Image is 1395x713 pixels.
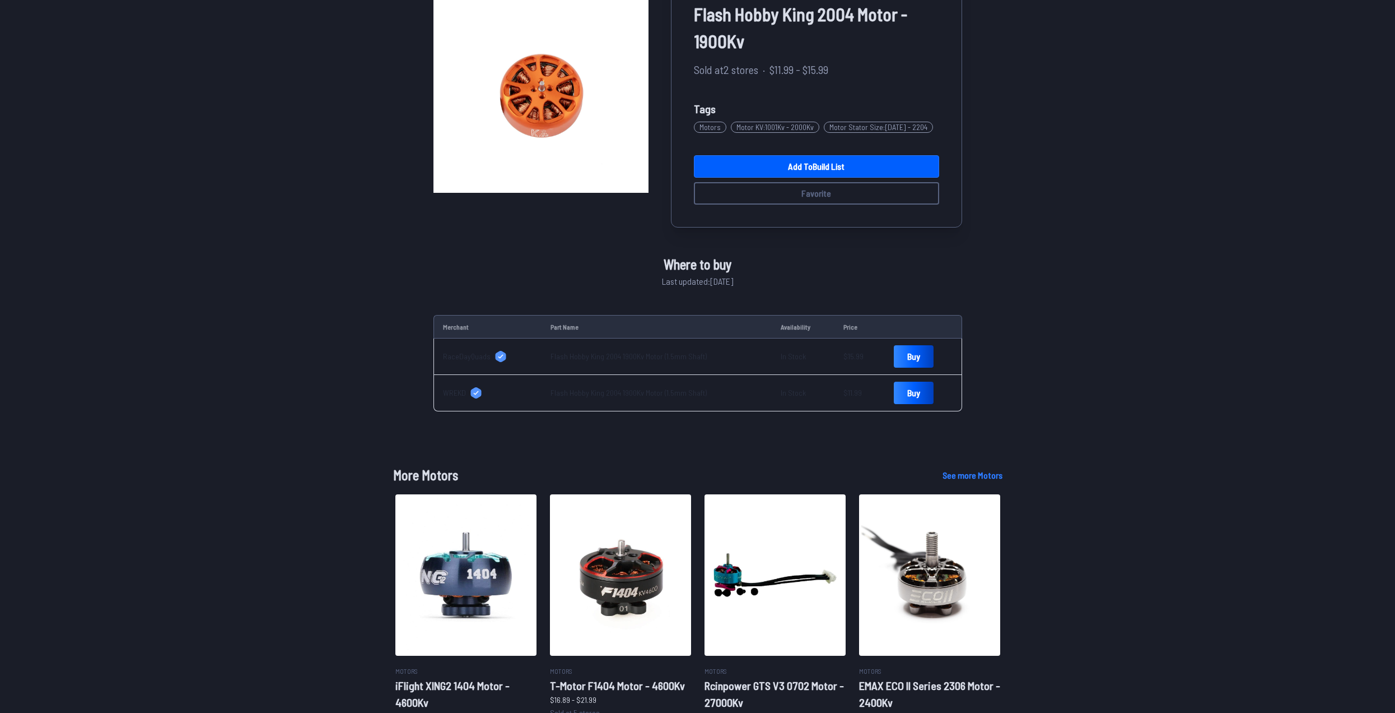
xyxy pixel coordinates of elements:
[859,667,881,675] span: Motors
[395,494,536,656] img: image
[694,117,731,137] a: Motors
[694,182,939,205] button: Favorite
[443,351,491,362] span: RaceDayQuads
[395,677,536,711] h2: iFlight XING2 1404 Motor - 4600Kv
[769,61,828,78] span: $11.99 - $15.99
[550,388,707,397] a: Flash Hobby King 2004 1900Kv Motor (1.5mm Shaft)
[824,122,933,133] span: Motor Stator Size : [DATE] - 2204
[834,339,885,375] td: $15.99
[662,275,733,288] span: Last updated: [DATE]
[550,494,691,656] img: image
[894,345,934,368] a: Buy
[834,315,885,339] td: Price
[705,494,846,656] img: image
[694,61,758,78] span: Sold at 2 stores
[859,494,1000,656] img: image
[694,102,716,115] span: Tags
[542,315,772,339] td: Part Name
[694,155,939,178] a: Add toBuild List
[824,117,937,137] a: Motor Stator Size:[DATE] - 2204
[859,677,1000,711] h2: EMAX ECO II Series 2306 Motor - 2400Kv
[772,315,834,339] td: Availability
[772,375,834,411] td: In Stock
[705,677,846,711] h2: Rcinpower GTS V3 0702 Motor - 27000Kv
[443,387,533,399] a: WREKD
[443,387,466,399] span: WREKD
[664,254,731,275] span: Where to buy
[395,667,418,675] span: Motors
[731,117,824,137] a: Motor KV:1001Kv - 2000Kv
[763,61,765,78] span: ·
[943,469,1002,482] a: See more Motors
[550,667,572,675] span: Motors
[834,375,885,411] td: $11.99
[550,351,707,361] a: Flash Hobby King 2004 1900Kv Motor (1.5mm Shaft)
[772,339,834,375] td: In Stock
[433,315,542,339] td: Merchant
[694,1,939,54] span: Flash Hobby King 2004 Motor - 1900Kv
[694,122,726,133] span: Motors
[443,351,533,362] a: RaceDayQuads
[393,465,925,485] h1: More Motors
[894,382,934,404] a: Buy
[550,694,691,706] p: $16.89 - $21.99
[705,667,727,675] span: Motors
[550,677,691,694] h2: T-Motor F1404 Motor - 4600Kv
[731,122,819,133] span: Motor KV : 1001Kv - 2000Kv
